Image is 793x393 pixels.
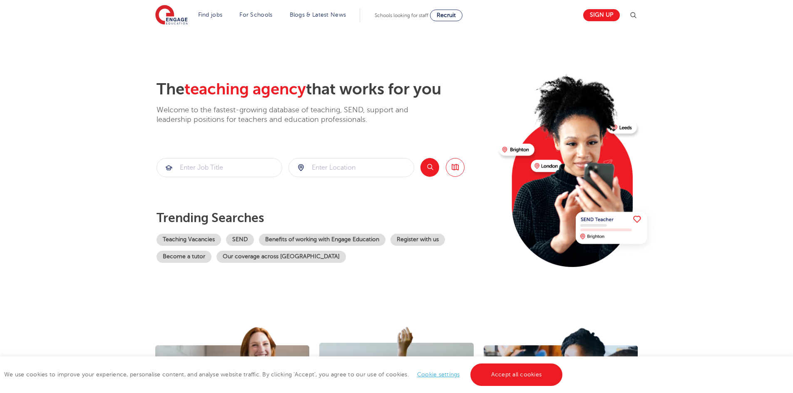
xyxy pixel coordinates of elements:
[239,12,272,18] a: For Schools
[583,9,620,21] a: Sign up
[198,12,223,18] a: Find jobs
[157,105,431,125] p: Welcome to the fastest-growing database of teaching, SEND, support and leadership positions for t...
[226,234,254,246] a: SEND
[288,158,414,177] div: Submit
[157,158,282,177] input: Submit
[390,234,445,246] a: Register with us
[157,80,492,99] h2: The that works for you
[155,5,188,26] img: Engage Education
[470,363,563,386] a: Accept all cookies
[184,80,306,98] span: teaching agency
[4,371,564,378] span: We use cookies to improve your experience, personalise content, and analyse website traffic. By c...
[289,158,414,177] input: Submit
[216,251,346,263] a: Our coverage across [GEOGRAPHIC_DATA]
[157,158,282,177] div: Submit
[290,12,346,18] a: Blogs & Latest News
[157,234,221,246] a: Teaching Vacancies
[259,234,385,246] a: Benefits of working with Engage Education
[437,12,456,18] span: Recruit
[417,371,460,378] a: Cookie settings
[375,12,428,18] span: Schools looking for staff
[157,210,492,225] p: Trending searches
[430,10,462,21] a: Recruit
[420,158,439,177] button: Search
[157,251,211,263] a: Become a tutor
